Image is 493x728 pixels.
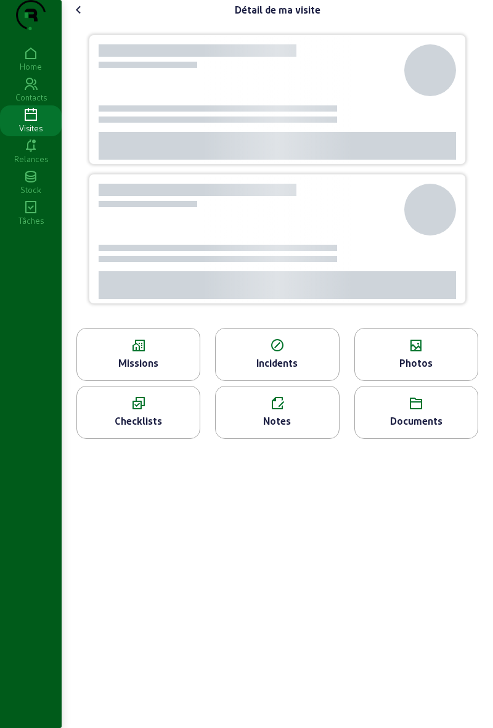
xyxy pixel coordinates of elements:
[235,2,320,17] div: Détail de ma visite
[216,414,338,428] div: Notes
[216,356,338,370] div: Incidents
[77,414,200,428] div: Checklists
[77,356,200,370] div: Missions
[355,414,478,428] div: Documents
[355,356,478,370] div: Photos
